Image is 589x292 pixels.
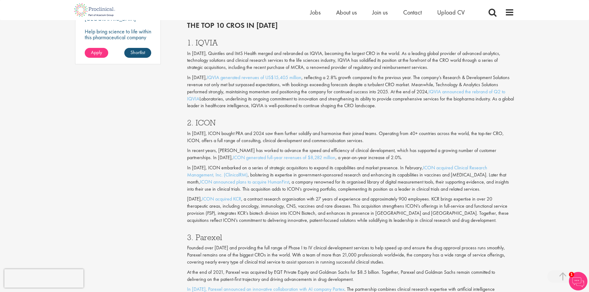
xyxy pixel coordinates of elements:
a: Upload CV [437,8,465,16]
p: Help bring science to life within this pharmaceutical company by playing a key role in their fina... [85,28,152,52]
a: IQVIA announced the rebrand of Q2 to IQVIA [187,88,505,102]
a: ICON acquired Clinical Research Management, Inc. (ClinicalRM) [187,164,487,178]
img: Chatbot [569,272,587,290]
a: Apply [85,48,108,58]
h3: 3. Parexel [187,233,514,241]
p: In [DATE], Quintiles and IMS Health merged and rebranded as IQVIA, becoming the largest CRO in th... [187,50,514,71]
h2: The top 10 CROs in [DATE] [187,21,514,29]
span: 1 [569,272,574,277]
h3: 1. IQVIA [187,39,514,47]
p: [DATE], , a contract research organisation with 27 years of experience and approximately 900 empl... [187,196,514,224]
a: ICON acquired KCR [202,196,241,202]
p: In [DATE], , reflecting a 2.8% growth compared to the previous year. The company’s Research & Dev... [187,74,514,109]
p: In [DATE], ICON embarked on a series of strategic acquisitions to expand its capabilities and mar... [187,164,514,193]
iframe: reCAPTCHA [4,269,83,288]
a: ICON announced plans to acquire HumanFirst [200,179,289,185]
p: At the end of 2021, Parexel was acquired by EQT Private Equity and Goldman Sachs for $8.5 billion... [187,269,514,283]
p: In recent years, [PERSON_NAME] has worked to advance the speed and efficiency of clinical develop... [187,147,514,161]
span: Apply [91,49,102,56]
a: Jobs [310,8,321,16]
a: IQVIA generated revenues of US$15,405 million [207,74,301,81]
p: In [DATE], ICON bought PRA and 2024 saw them further solidify and harmonise their joined teams. O... [187,130,514,144]
a: Join us [372,8,388,16]
a: Contact [403,8,422,16]
a: About us [336,8,357,16]
h3: 2. ICON [187,119,514,127]
a: ICON generated full-year revenues of $8,282 million [233,154,335,161]
p: Founded over [DATE] and providing the full range of Phase I to IV clinical development services t... [187,244,514,266]
a: Shortlist [124,48,151,58]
